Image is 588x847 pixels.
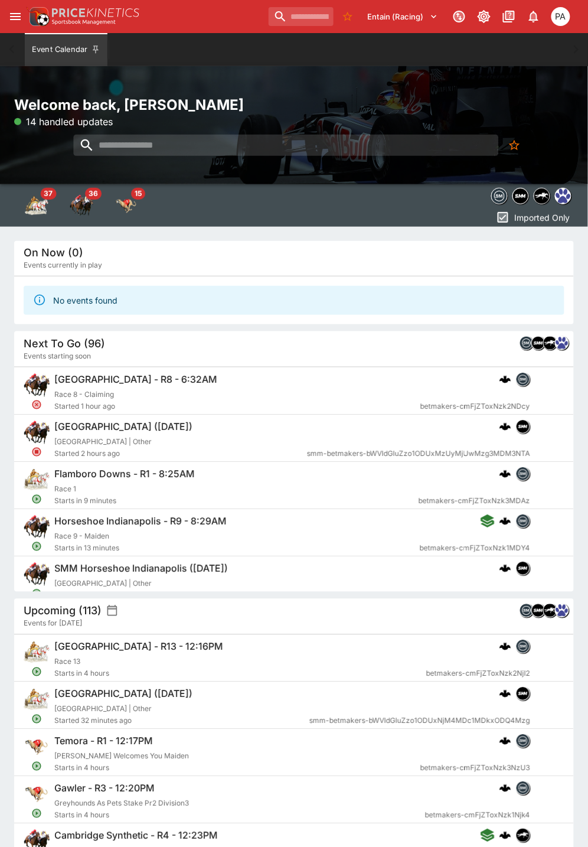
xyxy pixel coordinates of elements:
[25,194,48,217] div: Harness Racing
[54,532,109,540] span: Race 9 - Maiden
[516,561,530,575] div: samemeetingmulti
[31,667,42,677] svg: Open
[54,641,223,653] h6: [GEOGRAPHIC_DATA] - R13 - 12:16PM
[24,259,102,271] span: Events currently in play
[534,188,550,204] div: nztr
[517,514,530,527] img: betmakers.png
[544,337,557,350] img: nztr.png
[520,604,533,617] img: betmakers.png
[54,705,152,714] span: [GEOGRAPHIC_DATA] | Other
[54,783,155,795] h6: Gawler - R3 - 12:20PM
[338,7,357,26] button: No Bookmarks
[25,194,48,217] img: harness_racing
[499,421,511,432] div: cerberus
[54,657,80,666] span: Race 13
[513,188,528,204] img: samemeetingmulti.png
[534,188,550,204] img: nztr.png
[532,604,545,617] img: samemeetingmulti.png
[54,421,192,433] h6: [GEOGRAPHIC_DATA] ([DATE])
[498,6,520,27] button: Documentation
[499,641,511,653] div: cerberus
[499,562,511,574] img: logo-cerberus.svg
[115,194,138,217] img: greyhound_racing
[54,579,152,588] span: [GEOGRAPHIC_DATA] | Other
[420,400,530,412] span: betmakers-cmFjZToxNzk2NDcy
[307,448,530,460] span: smm-betmakers-bWVldGluZzo1ODUxMzUyMjUwMzg3MDM3NTA
[499,373,511,385] div: cerberus
[309,715,530,727] span: smm-betmakers-bWVldGluZzo1ODUxNjM4MDc1MDkxODQ4Mzg
[31,494,42,504] svg: Open
[54,763,420,774] span: Starts in 4 hours
[131,188,145,200] span: 15
[520,337,533,350] img: betmakers.png
[516,514,530,528] div: betmakers
[24,514,50,540] img: horse_racing.png
[54,668,426,680] span: Starts in 4 hours
[24,419,50,445] img: horse_racing.png
[517,735,530,748] img: betmakers.png
[516,640,530,654] div: betmakers
[54,542,420,554] span: Starts in 13 minutes
[556,337,569,350] img: grnz.png
[555,604,569,618] div: grnz
[31,447,42,457] svg: Closed
[473,6,495,27] button: Toggle light/dark mode
[516,829,530,843] div: nztr
[31,588,42,599] svg: Open
[449,6,470,27] button: Connected to PK
[24,561,50,587] img: horse_racing.png
[14,96,574,114] h2: Welcome back, [PERSON_NAME]
[24,687,50,713] img: harness_racing.png
[499,515,511,527] img: logo-cerberus.svg
[499,830,511,842] img: logo-cerberus.svg
[555,188,571,204] div: grnz
[516,781,530,796] div: betmakers
[14,115,113,129] p: 14 handled updates
[531,336,545,350] div: samemeetingmulti
[5,6,26,27] button: open drawer
[543,604,557,618] div: nztr
[517,562,530,575] img: samemeetingmulti.png
[520,604,534,618] div: betmakers
[54,810,425,822] span: Starts in 4 hours
[54,589,312,601] span: Started 4 hours ago
[24,618,82,630] span: Events for [DATE]
[24,467,50,493] img: harness_racing.png
[54,468,195,480] h6: Flamboro Downs - R1 - 8:25AM
[426,668,530,680] span: betmakers-cmFjZToxNzk2NjI2
[556,188,571,204] img: grnz.png
[85,188,102,200] span: 36
[24,640,50,666] img: harness_racing.png
[516,734,530,748] div: betmakers
[499,373,511,385] img: logo-cerberus.svg
[516,687,530,701] div: samemeetingmulti
[517,467,530,480] img: betmakers.png
[54,799,189,808] span: Greyhounds As Pets Stake Pr2 Division3
[499,515,511,527] div: cerberus
[499,783,511,794] div: cerberus
[551,7,570,26] div: Peter Addley
[106,605,118,617] button: settings
[517,688,530,701] img: samemeetingmulti.png
[24,734,50,760] img: greyhound_racing.png
[24,604,102,618] h5: Upcoming (113)
[512,188,529,204] div: samemeetingmulti
[517,829,530,842] img: nztr.png
[515,211,570,224] p: Imported Only
[517,782,530,795] img: betmakers.png
[25,33,107,66] button: Event Calendar
[499,468,511,480] img: logo-cerberus.svg
[420,763,530,774] span: betmakers-cmFjZToxNzk3NzU3
[517,373,530,386] img: betmakers.png
[70,194,93,217] img: horse_racing
[517,640,530,653] img: betmakers.png
[53,289,117,311] div: No events found
[523,6,544,27] button: Notifications
[491,188,508,204] div: betmakers
[31,541,42,552] svg: Open
[531,604,545,618] div: samemeetingmulti
[54,390,114,399] span: Race 8 - Claiming
[54,515,227,527] h6: Horseshoe Indianapolis - R9 - 8:29AM
[54,735,153,748] h6: Temora - R1 - 12:17PM
[26,5,50,28] img: PriceKinetics Logo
